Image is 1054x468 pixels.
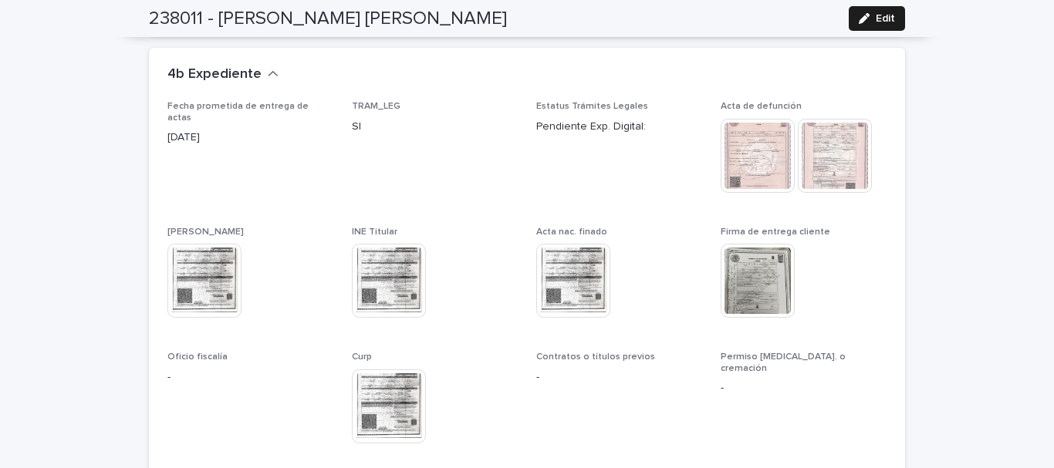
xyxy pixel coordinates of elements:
[536,227,607,237] span: Acta nac. finado
[721,227,830,237] span: Firma de entrega cliente
[352,102,400,111] span: TRAM_LEG
[167,369,333,386] p: -
[536,102,648,111] span: Estatus Trámites Legales
[721,102,802,111] span: Acta de defunción
[167,66,279,83] button: 4b Expediente
[536,369,702,386] p: -
[721,380,887,396] p: -
[352,352,372,362] span: Curp
[167,352,228,362] span: Oficio fiscalía
[352,119,518,135] p: SI
[536,119,702,135] p: Pendiente Exp. Digital:
[149,8,507,30] h2: 238011 - [PERSON_NAME] [PERSON_NAME]
[167,66,262,83] h2: 4b Expediente
[876,13,895,24] span: Edit
[167,130,333,146] p: [DATE]
[721,352,846,372] span: Permiso [MEDICAL_DATA]. o cremación
[849,6,905,31] button: Edit
[167,227,244,237] span: [PERSON_NAME]
[352,227,397,237] span: INE Titular
[536,352,655,362] span: Contratos o títulos previos
[167,102,309,122] span: Fecha prometida de entrega de actas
